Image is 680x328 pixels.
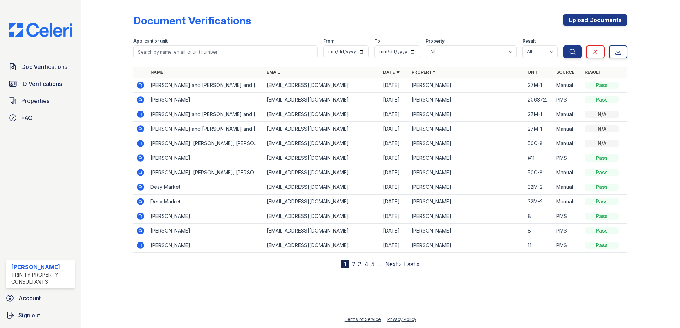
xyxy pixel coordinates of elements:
[385,261,401,268] a: Next ›
[409,136,525,151] td: [PERSON_NAME]
[553,107,582,122] td: Manual
[6,77,75,91] a: ID Verifications
[380,224,409,238] td: [DATE]
[148,165,264,180] td: [PERSON_NAME], [PERSON_NAME], [PERSON_NAME], [PERSON_NAME]
[585,82,619,89] div: Pass
[585,111,619,118] div: N/A
[264,180,380,195] td: [EMAIL_ADDRESS][DOMAIN_NAME]
[585,96,619,103] div: Pass
[563,14,627,26] a: Upload Documents
[341,260,349,268] div: 1
[404,261,420,268] a: Last »
[585,154,619,162] div: Pass
[264,151,380,165] td: [EMAIL_ADDRESS][DOMAIN_NAME]
[323,38,334,44] label: From
[380,78,409,93] td: [DATE]
[525,238,553,253] td: 11
[18,294,41,302] span: Account
[553,180,582,195] td: Manual
[525,136,553,151] td: 50C-8
[148,107,264,122] td: [PERSON_NAME] and [PERSON_NAME] and [PERSON_NAME]
[553,209,582,224] td: PMS
[585,184,619,191] div: Pass
[18,311,40,319] span: Sign out
[556,70,574,75] a: Source
[553,195,582,209] td: Manual
[264,78,380,93] td: [EMAIL_ADDRESS][DOMAIN_NAME]
[522,38,536,44] label: Result
[553,238,582,253] td: PMS
[525,151,553,165] td: #11
[148,78,264,93] td: [PERSON_NAME] and [PERSON_NAME] and [PERSON_NAME]
[525,224,553,238] td: 8
[3,23,78,37] img: CE_Logo_Blue-a8612792a0a2168367f1c8372b55b34899dd931a85d93a1a3d3e32e68fde9ad4.png
[585,198,619,205] div: Pass
[264,136,380,151] td: [EMAIL_ADDRESS][DOMAIN_NAME]
[6,111,75,125] a: FAQ
[380,93,409,107] td: [DATE]
[264,209,380,224] td: [EMAIL_ADDRESS][DOMAIN_NAME]
[409,165,525,180] td: [PERSON_NAME]
[148,238,264,253] td: [PERSON_NAME]
[409,78,525,93] td: [PERSON_NAME]
[525,180,553,195] td: 32M-2
[345,317,381,322] a: Terms of Service
[380,136,409,151] td: [DATE]
[409,224,525,238] td: [PERSON_NAME]
[264,107,380,122] td: [EMAIL_ADDRESS][DOMAIN_NAME]
[553,224,582,238] td: PMS
[380,195,409,209] td: [DATE]
[409,180,525,195] td: [PERSON_NAME]
[383,317,385,322] div: |
[264,122,380,136] td: [EMAIL_ADDRESS][DOMAIN_NAME]
[383,70,400,75] a: Date ▼
[377,260,382,268] span: …
[3,291,78,305] a: Account
[133,45,318,58] input: Search by name, email, or unit number
[358,261,362,268] a: 3
[409,107,525,122] td: [PERSON_NAME]
[148,136,264,151] td: [PERSON_NAME], [PERSON_NAME], [PERSON_NAME], [PERSON_NAME]
[264,165,380,180] td: [EMAIL_ADDRESS][DOMAIN_NAME]
[380,165,409,180] td: [DATE]
[6,60,75,74] a: Doc Verifications
[264,224,380,238] td: [EMAIL_ADDRESS][DOMAIN_NAME]
[411,70,435,75] a: Property
[525,122,553,136] td: 27M-1
[21,97,49,105] span: Properties
[528,70,538,75] a: Unit
[409,93,525,107] td: [PERSON_NAME]
[380,180,409,195] td: [DATE]
[525,78,553,93] td: 27M-1
[409,122,525,136] td: [PERSON_NAME]
[585,242,619,249] div: Pass
[148,180,264,195] td: Desy Market
[409,209,525,224] td: [PERSON_NAME]
[148,224,264,238] td: [PERSON_NAME]
[525,165,553,180] td: 50C-8
[553,93,582,107] td: PMS
[525,195,553,209] td: 32M-2
[585,70,601,75] a: Result
[21,114,33,122] span: FAQ
[11,271,72,285] div: Trinity Property Consultants
[3,308,78,322] a: Sign out
[380,122,409,136] td: [DATE]
[585,125,619,132] div: N/A
[380,107,409,122] td: [DATE]
[380,151,409,165] td: [DATE]
[387,317,416,322] a: Privacy Policy
[148,195,264,209] td: Desy Market
[525,107,553,122] td: 27M-1
[553,122,582,136] td: Manual
[553,165,582,180] td: Manual
[148,93,264,107] td: [PERSON_NAME]
[525,93,553,107] td: 20637229
[11,263,72,271] div: [PERSON_NAME]
[6,94,75,108] a: Properties
[267,70,280,75] a: Email
[264,238,380,253] td: [EMAIL_ADDRESS][DOMAIN_NAME]
[150,70,163,75] a: Name
[553,78,582,93] td: Manual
